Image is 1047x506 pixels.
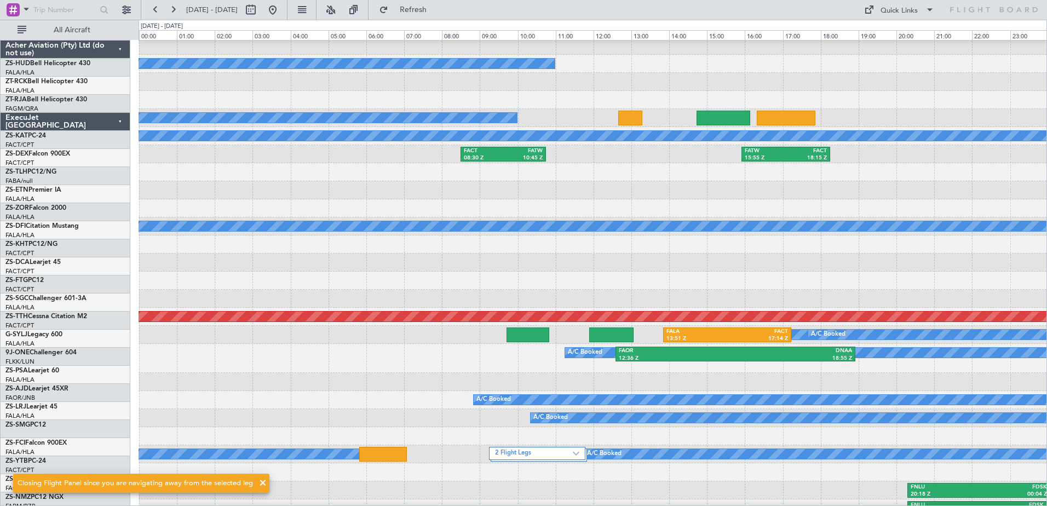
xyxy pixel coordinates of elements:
[619,355,735,363] div: 12:36 Z
[480,30,517,40] div: 09:00
[5,267,34,275] a: FACT/CPT
[390,6,436,14] span: Refresh
[745,154,786,162] div: 15:55 Z
[881,5,918,16] div: Quick Links
[5,285,34,294] a: FACT/CPT
[186,5,238,15] span: [DATE] - [DATE]
[5,159,34,167] a: FACT/CPT
[28,26,116,34] span: All Aircraft
[619,347,735,355] div: FAOR
[911,491,979,498] div: 20:18 Z
[979,484,1046,491] div: FDSK
[5,187,28,193] span: ZS-ETN
[5,223,79,229] a: ZS-DFICitation Mustang
[727,335,788,343] div: 17:14 Z
[141,22,183,31] div: [DATE] - [DATE]
[503,154,543,162] div: 10:45 Z
[329,30,366,40] div: 05:00
[374,1,440,19] button: Refresh
[745,30,783,40] div: 16:00
[5,60,30,67] span: ZS-HUD
[5,412,34,420] a: FALA/HLA
[568,344,602,361] div: A/C Booked
[5,277,28,284] span: ZS-FTG
[476,392,511,408] div: A/C Booked
[5,303,34,312] a: FALA/HLA
[5,458,28,464] span: ZS-YTB
[5,349,77,356] a: 9J-ONEChallenger 604
[5,133,46,139] a: ZS-KATPC-24
[573,451,579,456] img: arrow-gray.svg
[5,78,27,85] span: ZT-RCK
[911,484,979,491] div: FNLU
[5,169,56,175] a: ZS-TLHPC12/NG
[5,295,28,302] span: ZS-SGC
[669,30,707,40] div: 14:00
[464,154,503,162] div: 08:30 Z
[5,394,35,402] a: FAOR/JNB
[5,277,44,284] a: ZS-FTGPC12
[139,30,177,40] div: 00:00
[404,30,442,40] div: 07:00
[811,326,845,343] div: A/C Booked
[5,376,34,384] a: FALA/HLA
[821,30,859,40] div: 18:00
[631,30,669,40] div: 13:00
[5,231,34,239] a: FALA/HLA
[5,440,25,446] span: ZS-FCI
[366,30,404,40] div: 06:00
[5,223,26,229] span: ZS-DFI
[5,458,46,464] a: ZS-YTBPC-24
[707,30,745,40] div: 15:00
[5,422,30,428] span: ZS-SMG
[934,30,972,40] div: 21:00
[5,133,28,139] span: ZS-KAT
[5,349,30,356] span: 9J-ONE
[783,30,821,40] div: 17:00
[5,195,34,203] a: FALA/HLA
[5,213,34,221] a: FALA/HLA
[5,422,46,428] a: ZS-SMGPC12
[5,151,28,157] span: ZS-DEX
[896,30,934,40] div: 20:00
[5,313,87,320] a: ZS-TTHCessna Citation M2
[5,96,87,103] a: ZT-RJABell Helicopter 430
[5,151,70,157] a: ZS-DEXFalcon 900EX
[5,386,28,392] span: ZS-AJD
[5,404,57,410] a: ZS-LRJLearjet 45
[5,187,61,193] a: ZS-ETNPremier IA
[503,147,543,155] div: FATW
[556,30,594,40] div: 11:00
[5,60,90,67] a: ZS-HUDBell Helicopter 430
[587,446,622,462] div: A/C Booked
[5,68,34,77] a: FALA/HLA
[5,367,28,374] span: ZS-PSA
[5,358,34,366] a: FLKK/LUN
[5,367,59,374] a: ZS-PSALearjet 60
[859,1,940,19] button: Quick Links
[5,321,34,330] a: FACT/CPT
[252,30,290,40] div: 03:00
[979,491,1046,498] div: 00:04 Z
[5,249,34,257] a: FACT/CPT
[5,141,34,149] a: FACT/CPT
[666,335,727,343] div: 13:51 Z
[5,448,34,456] a: FALA/HLA
[859,30,896,40] div: 19:00
[215,30,252,40] div: 02:00
[464,147,503,155] div: FACT
[5,386,68,392] a: ZS-AJDLearjet 45XR
[972,30,1010,40] div: 22:00
[442,30,480,40] div: 08:00
[5,241,28,248] span: ZS-KHT
[5,205,29,211] span: ZS-ZOR
[5,96,27,103] span: ZT-RJA
[745,147,786,155] div: FATW
[5,331,27,338] span: G-SYLJ
[5,205,66,211] a: ZS-ZORFalcon 2000
[5,241,57,248] a: ZS-KHTPC12/NG
[666,328,727,336] div: FALA
[533,410,568,426] div: A/C Booked
[5,259,61,266] a: ZS-DCALearjet 45
[495,449,573,458] label: 2 Flight Legs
